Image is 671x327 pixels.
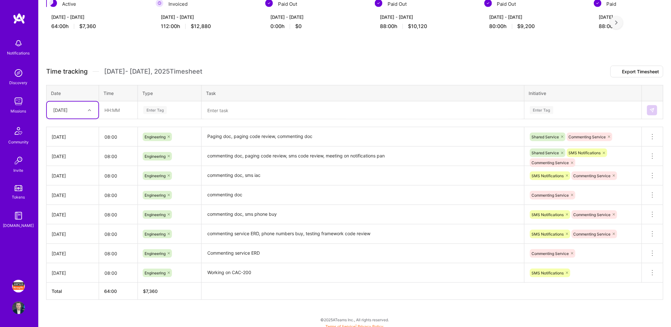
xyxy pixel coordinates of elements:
[46,68,88,76] span: Time tracking
[11,280,26,293] a: Simpson Strong-Tie: Full-stack engineering team for Platform
[12,67,25,79] img: discovery
[14,167,24,174] div: Invite
[88,109,91,112] i: icon Chevron
[52,270,94,276] div: [DATE]
[569,150,601,155] span: SMS Notifications
[380,23,472,30] div: 88:00 h
[99,128,137,145] input: HH:MM
[518,23,535,30] span: $9,200
[51,14,143,20] div: [DATE] - [DATE]
[138,85,202,101] th: Type
[99,206,137,223] input: HH:MM
[51,23,143,30] div: 64:00 h
[10,79,28,86] div: Discovery
[99,148,137,165] input: HH:MM
[191,23,211,30] span: $12,880
[99,226,137,243] input: HH:MM
[52,134,94,140] div: [DATE]
[99,102,137,119] input: HH:MM
[574,212,611,217] span: Commenting Service
[143,288,158,294] span: $ 7,360
[12,280,25,293] img: Simpson Strong-Tie: Full-stack engineering team for Platform
[161,23,253,30] div: 112:00 h
[530,105,553,115] div: Enter Tag
[532,232,564,236] span: SMS Notifications
[202,206,524,224] textarea: commenting doc, sms phone buy
[202,186,524,204] textarea: commenting doc
[104,90,133,97] div: Time
[380,14,472,20] div: [DATE] - [DATE]
[99,187,137,204] input: HH:MM
[145,232,166,236] span: Engineering
[46,283,99,300] th: Total
[202,225,524,243] textarea: commenting service ERD, phone numbers buy, testing framework code review
[202,244,524,263] textarea: Commenting service ERD
[532,193,569,198] span: Commenting Service
[532,212,564,217] span: SMS Notifications
[12,154,25,167] img: Invite
[574,173,611,178] span: Commenting Service
[569,134,606,139] span: Commenting Service
[12,302,25,314] img: User Avatar
[79,23,96,30] span: $7,360
[99,283,138,300] th: 64:00
[145,251,166,256] span: Engineering
[11,108,26,114] div: Missions
[99,167,137,184] input: HH:MM
[615,20,618,25] img: right
[489,14,581,20] div: [DATE] - [DATE]
[52,172,94,179] div: [DATE]
[145,173,166,178] span: Engineering
[270,23,362,30] div: 0:00 h
[8,139,29,145] div: Community
[12,37,25,50] img: bell
[161,14,253,20] div: [DATE] - [DATE]
[3,222,34,229] div: [DOMAIN_NAME]
[532,134,559,139] span: Shared Service
[202,85,525,101] th: Task
[529,90,637,97] div: Initiative
[52,192,94,199] div: [DATE]
[532,271,564,275] span: SMS Notifications
[408,23,427,30] span: $10,120
[11,302,26,314] a: User Avatar
[143,105,167,115] div: Enter Tag
[12,95,25,108] img: teamwork
[615,70,620,74] i: icon Download
[99,265,137,281] input: HH:MM
[532,150,559,155] span: Shared Service
[52,211,94,218] div: [DATE]
[7,50,30,56] div: Notifications
[145,271,166,275] span: Engineering
[15,185,22,191] img: tokens
[295,23,302,30] span: $0
[202,167,524,185] textarea: commenting doc, sms iac
[202,128,524,146] textarea: Paging doc, paging code review, commenting doc
[145,212,166,217] span: Engineering
[104,68,202,76] span: [DATE] - [DATE] , 2025 Timesheet
[145,193,166,198] span: Engineering
[99,245,137,262] input: HH:MM
[610,66,663,77] button: Export Timesheet
[650,108,655,113] img: Submit
[532,251,569,256] span: Commenting Service
[46,85,99,101] th: Date
[574,232,611,236] span: Commenting Service
[489,23,581,30] div: 80:00 h
[13,13,25,24] img: logo
[145,134,166,139] span: Engineering
[202,264,524,282] textarea: Working on CAC-200
[145,154,166,159] span: Engineering
[52,250,94,257] div: [DATE]
[11,123,26,139] img: Community
[52,153,94,160] div: [DATE]
[532,173,564,178] span: SMS Notifications
[52,231,94,237] div: [DATE]
[12,194,25,200] div: Tokens
[53,107,68,113] div: [DATE]
[532,160,569,165] span: Commenting Service
[202,147,524,165] textarea: commenting doc, paging code review, sms code review, meeting on notifications pan
[270,14,362,20] div: [DATE] - [DATE]
[12,209,25,222] img: guide book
